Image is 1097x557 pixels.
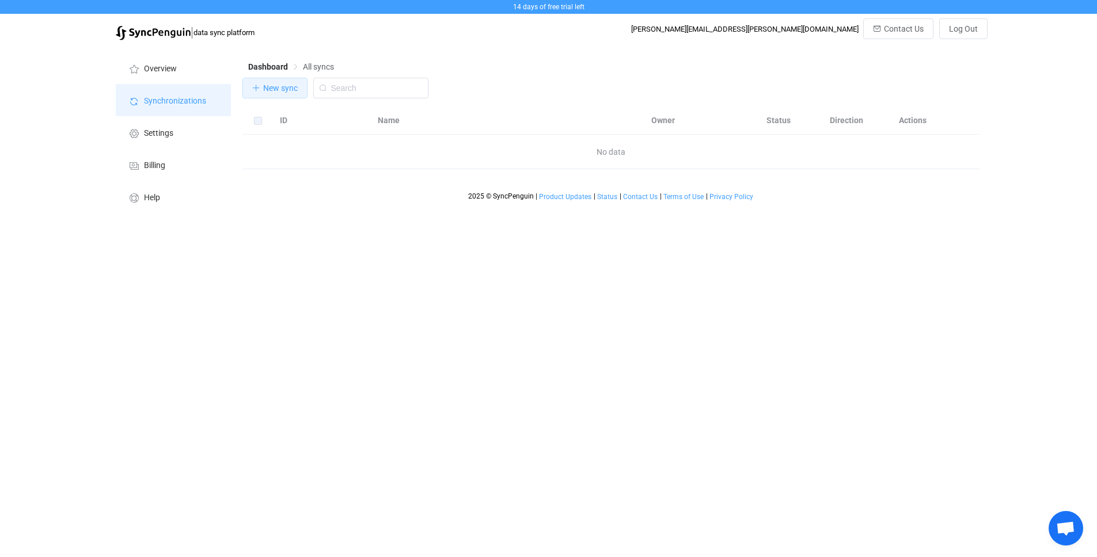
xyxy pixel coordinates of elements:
[539,193,591,201] span: Product Updates
[313,78,428,98] input: Search
[263,83,298,93] span: New sync
[468,192,534,200] span: 2025 © SyncPenguin
[597,193,618,201] a: Status
[144,129,173,138] span: Settings
[863,18,933,39] button: Contact Us
[248,62,288,71] span: Dashboard
[427,135,795,169] span: No data
[274,114,309,127] div: ID
[116,24,255,40] a: |data sync platform
[939,18,988,39] button: Log Out
[191,24,193,40] span: |
[594,192,595,200] span: |
[660,192,662,200] span: |
[646,114,761,127] div: Owner
[116,148,231,181] a: Billing
[631,25,859,33] div: [PERSON_NAME][EMAIL_ADDRESS][PERSON_NAME][DOMAIN_NAME]
[824,114,893,127] div: Direction
[761,114,824,127] div: Status
[193,28,255,37] span: data sync platform
[144,64,177,74] span: Overview
[536,192,537,200] span: |
[144,97,206,106] span: Synchronizations
[513,3,584,11] span: 14 days of free trial left
[116,84,231,116] a: Synchronizations
[620,192,621,200] span: |
[893,114,980,127] div: Actions
[372,114,646,127] div: Name
[116,26,191,40] img: syncpenguin.svg
[144,193,160,203] span: Help
[884,24,924,33] span: Contact Us
[709,193,753,201] span: Privacy Policy
[242,78,308,98] button: New sync
[663,193,704,201] a: Terms of Use
[538,193,592,201] a: Product Updates
[1049,511,1083,545] div: Open chat
[709,193,754,201] a: Privacy Policy
[116,116,231,148] a: Settings
[949,24,978,33] span: Log Out
[116,52,231,84] a: Overview
[248,63,334,71] div: Breadcrumb
[622,193,658,201] a: Contact Us
[144,161,165,170] span: Billing
[116,181,231,213] a: Help
[706,192,708,200] span: |
[597,193,617,201] span: Status
[303,62,334,71] span: All syncs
